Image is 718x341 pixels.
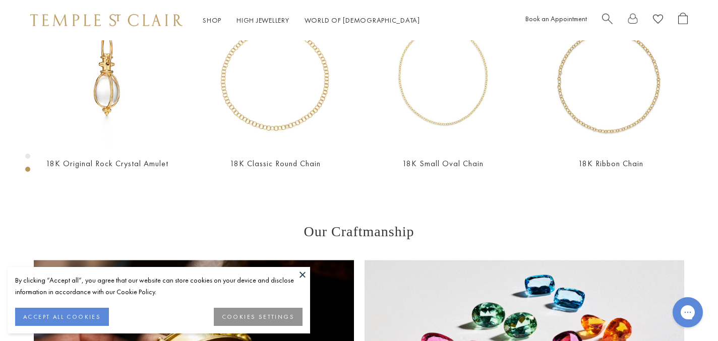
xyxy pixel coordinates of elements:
[305,16,420,25] a: World of [DEMOGRAPHIC_DATA]World of [DEMOGRAPHIC_DATA]
[30,14,183,26] img: Temple St. Clair
[578,158,643,169] a: 18K Ribbon Chain
[33,1,181,148] img: P55800-E9
[369,1,517,148] a: N88863-XSOV18N88863-XSOV18
[201,1,349,148] img: N88853-RD18
[525,14,587,23] a: Book an Appointment
[46,158,168,169] a: 18K Original Rock Crystal Amulet
[668,294,708,331] iframe: Gorgias live chat messenger
[203,14,420,27] nav: Main navigation
[236,16,289,25] a: High JewelleryHigh Jewellery
[15,275,303,298] div: By clicking “Accept all”, you agree that our website can store cookies on your device and disclos...
[201,1,349,148] a: N88853-RD18N88853-RD18
[537,1,685,148] a: N88809-RIBBON18N88809-RIBBON18
[230,158,321,169] a: 18K Classic Round Chain
[369,1,517,148] img: N88863-XSOV18
[15,308,109,326] button: ACCEPT ALL COOKIES
[203,16,221,25] a: ShopShop
[214,308,303,326] button: COOKIES SETTINGS
[602,13,613,28] a: Search
[537,1,685,148] img: N88809-RIBBON18
[653,13,663,28] a: View Wishlist
[33,1,181,148] a: P55800-E9P55800-E9
[402,158,484,169] a: 18K Small Oval Chain
[34,224,684,240] h3: Our Craftmanship
[678,13,688,28] a: Open Shopping Bag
